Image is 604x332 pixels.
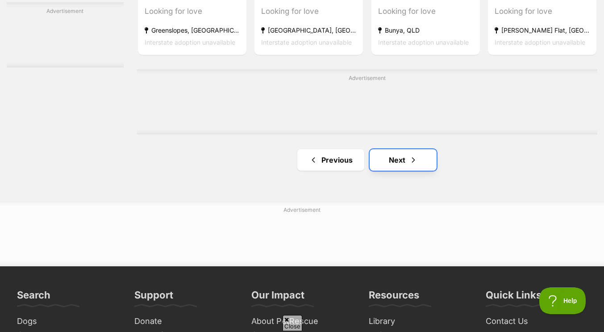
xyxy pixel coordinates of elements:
h3: Search [17,289,50,307]
a: About PetRescue [248,315,356,328]
span: Interstate adoption unavailable [378,38,469,46]
div: Looking for love [378,5,473,17]
a: Donate [131,315,239,328]
iframe: Help Scout Beacon - Open [539,287,586,314]
div: Looking for love [145,5,240,17]
a: Next page [370,149,437,171]
span: Interstate adoption unavailable [261,38,352,46]
a: Library [365,315,474,328]
strong: [PERSON_NAME] Flat, [GEOGRAPHIC_DATA] [495,24,590,36]
h3: Quick Links [486,289,542,307]
a: Previous page [297,149,364,171]
div: Advertisement [7,2,124,67]
strong: [GEOGRAPHIC_DATA], [GEOGRAPHIC_DATA] [261,24,356,36]
h3: Resources [369,289,419,307]
a: Dogs [13,315,122,328]
strong: Bunya, QLD [378,24,473,36]
strong: Greenslopes, [GEOGRAPHIC_DATA] [145,24,240,36]
h3: Support [134,289,173,307]
div: Looking for love [261,5,356,17]
div: Looking for love [495,5,590,17]
div: Advertisement [137,69,597,134]
span: Close [283,315,302,331]
h3: Our Impact [251,289,304,307]
nav: Pagination [137,149,597,171]
a: Contact Us [482,315,591,328]
span: Interstate adoption unavailable [495,38,585,46]
span: Interstate adoption unavailable [145,38,235,46]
